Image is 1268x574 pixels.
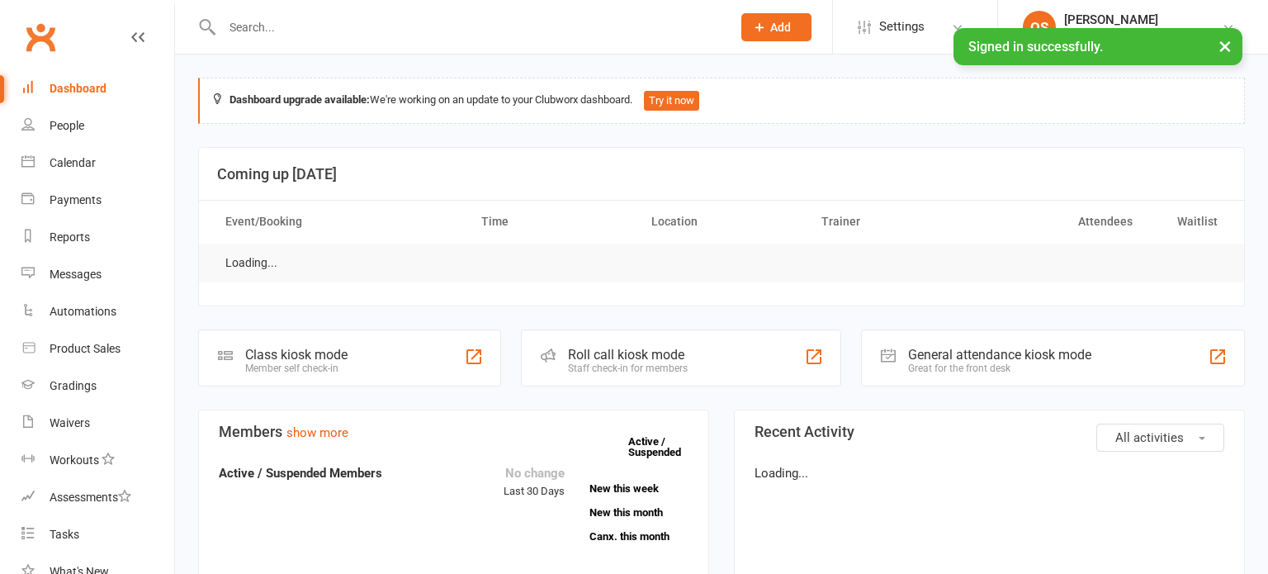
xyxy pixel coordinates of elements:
th: Time [466,201,636,243]
div: Product Sales [50,342,121,355]
p: Loading... [755,463,1224,483]
div: Class kiosk mode [245,347,348,363]
a: Active / Suspended [628,424,701,470]
div: Waivers [50,416,90,429]
a: New this week [589,483,688,494]
th: Location [636,201,807,243]
a: Clubworx [20,17,61,58]
a: Dashboard [21,70,174,107]
button: Try it now [644,91,699,111]
h3: Recent Activity [755,424,1224,440]
a: Reports [21,219,174,256]
div: Reports [50,230,90,244]
a: Product Sales [21,330,174,368]
a: Canx. this month [589,531,688,542]
h3: Members [219,424,688,440]
div: Tasks [50,528,79,541]
div: Great for the front desk [908,363,1091,374]
div: Member self check-in [245,363,348,374]
a: Assessments [21,479,174,516]
a: show more [286,425,348,440]
div: People [50,119,84,132]
strong: Active / Suspended Members [219,466,382,481]
th: Trainer [807,201,977,243]
a: Calendar [21,145,174,182]
div: Messages [50,268,102,281]
button: × [1210,28,1240,64]
strong: Dashboard upgrade available: [229,93,370,106]
div: General attendance kiosk mode [908,347,1091,363]
div: Gradings [50,379,97,392]
a: New this month [589,507,688,518]
div: Workouts [50,453,99,467]
a: People [21,107,174,145]
td: Loading... [211,244,292,282]
div: Dashboard [50,82,106,95]
div: Premier Martial Arts Harrogate [1064,27,1222,42]
a: Automations [21,293,174,330]
button: All activities [1096,424,1224,452]
th: Event/Booking [211,201,466,243]
th: Attendees [977,201,1147,243]
span: All activities [1115,430,1184,445]
th: Waitlist [1147,201,1233,243]
a: Workouts [21,442,174,479]
input: Search... [217,16,720,39]
div: Last 30 Days [504,463,565,500]
div: OS [1023,11,1056,44]
div: No change [504,463,565,483]
a: Payments [21,182,174,219]
div: Roll call kiosk mode [568,347,688,363]
a: Tasks [21,516,174,553]
div: We're working on an update to your Clubworx dashboard. [198,78,1245,124]
a: Messages [21,256,174,293]
div: Staff check-in for members [568,363,688,374]
span: Add [770,21,791,34]
button: Add [741,13,811,41]
div: Payments [50,193,102,206]
a: Waivers [21,405,174,442]
span: Settings [879,8,925,45]
h3: Coming up [DATE] [217,166,1226,183]
div: Calendar [50,156,96,169]
a: Gradings [21,368,174,405]
div: [PERSON_NAME] [1064,12,1222,27]
div: Automations [50,305,116,318]
span: Signed in successfully. [968,39,1103,55]
div: Assessments [50,491,131,504]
